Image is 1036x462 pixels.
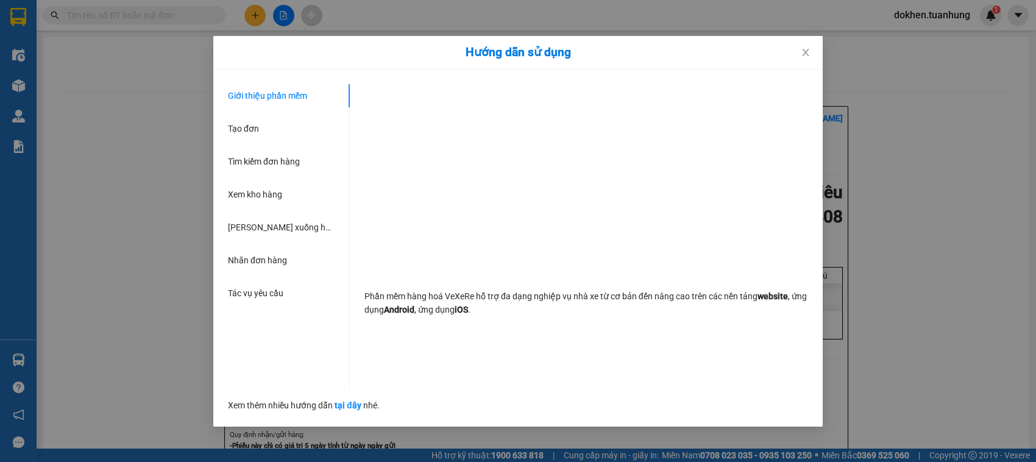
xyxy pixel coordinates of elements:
[228,157,300,166] span: Tìm kiếm đơn hàng
[801,48,811,57] span: close
[70,8,172,23] b: [PERSON_NAME]
[789,36,823,70] button: Close
[70,29,80,39] span: environment
[335,400,361,410] a: tại đây
[228,91,307,101] span: Giới thiệu phần mềm
[5,76,135,96] b: GỬI : VP Cần Thơ
[5,27,232,42] li: 85 [PERSON_NAME]
[757,291,788,301] strong: website
[455,305,468,315] strong: iOS
[228,288,283,298] span: Tác vụ yêu cầu
[228,46,808,59] div: Hướng dẫn sử dụng
[228,222,375,232] span: [PERSON_NAME] xuống hàng thủ công
[5,42,232,57] li: 02839.63.63.63
[228,190,282,199] span: Xem kho hàng
[228,255,287,265] span: Nhãn đơn hàng
[70,44,80,54] span: phone
[364,290,808,316] p: Phần mềm hàng hoá VeXeRe hỗ trợ đa dạng nghiệp vụ nhà xe từ cơ bản đến nâng cao trên các nền tảng...
[384,305,414,315] strong: Android
[416,84,757,276] iframe: YouTube video player
[228,124,259,133] span: Tạo đơn
[228,389,808,412] div: Xem thêm nhiều hướng dẫn nhé.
